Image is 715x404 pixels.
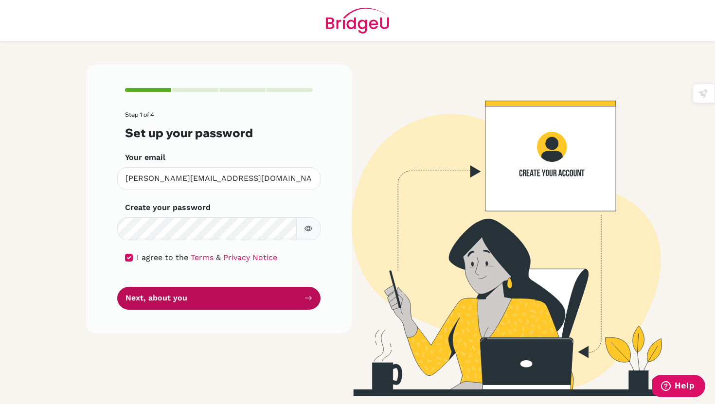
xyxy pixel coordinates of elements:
label: Create your password [125,202,211,213]
label: Your email [125,152,165,163]
span: Step 1 of 4 [125,111,154,118]
iframe: Opens a widget where you can find more information [652,375,705,399]
a: Privacy Notice [223,253,277,262]
span: & [216,253,221,262]
a: Terms [191,253,214,262]
button: Next, about you [117,287,321,310]
h3: Set up your password [125,126,313,140]
input: Insert your email* [117,167,321,190]
span: I agree to the [137,253,188,262]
